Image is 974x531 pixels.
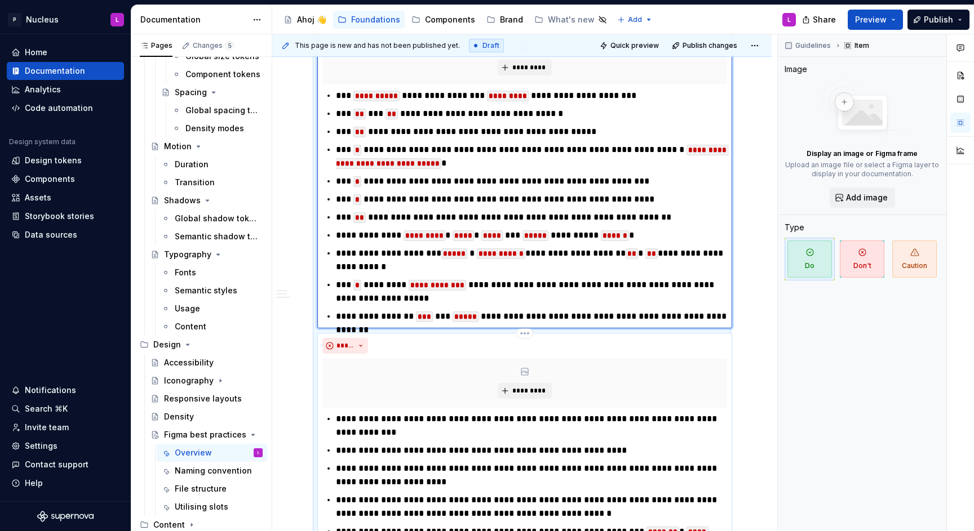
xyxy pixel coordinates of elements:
[167,65,267,83] a: Component tokens
[548,14,595,25] div: What's new
[146,246,267,264] a: Typography
[628,15,642,24] span: Add
[185,123,244,134] div: Density modes
[7,62,124,80] a: Documentation
[7,170,124,188] a: Components
[146,390,267,408] a: Responsive layouts
[135,336,267,354] div: Design
[482,41,499,50] span: Draft
[785,160,940,179] p: Upload an image file or select a Figma layer to display in your documentation.
[683,41,737,50] span: Publish changes
[167,101,267,119] a: Global spacing tokens
[157,264,267,282] a: Fonts
[146,426,267,444] a: Figma best practices
[892,240,937,278] span: Caution
[889,238,940,280] button: Caution
[351,14,400,25] div: Foundations
[25,65,85,77] div: Documentation
[157,282,267,300] a: Semantic styles
[258,447,259,458] div: L
[26,14,59,25] div: Nucleus
[185,105,260,116] div: Global spacing tokens
[175,465,252,476] div: Naming convention
[157,462,267,480] a: Naming convention
[167,119,267,137] a: Density modes
[7,418,124,436] a: Invite team
[153,339,181,350] div: Design
[140,41,172,50] div: Pages
[840,240,884,278] span: Don't
[157,83,267,101] a: Spacing
[157,209,267,227] a: Global shadow tokens
[596,38,664,53] button: Quick preview
[2,7,129,32] button: PNucleusL
[7,151,124,169] a: Design tokens
[157,300,267,318] a: Usage
[295,41,460,50] span: This page is new and has not been published yet.
[146,408,267,426] a: Density
[116,15,119,24] div: L
[175,321,206,332] div: Content
[146,354,267,372] a: Accessibility
[175,231,260,242] div: Semantic shadow tokens
[175,213,260,224] div: Global shadow tokens
[781,38,836,53] button: Guidelines
[37,511,94,522] svg: Supernova Logo
[7,43,124,61] a: Home
[7,189,124,207] a: Assets
[175,483,227,494] div: File structure
[25,84,61,95] div: Analytics
[164,195,201,206] div: Shadows
[855,14,887,25] span: Preview
[7,381,124,399] button: Notifications
[185,69,260,80] div: Component tokens
[225,41,234,50] span: 5
[164,141,192,152] div: Motion
[7,81,124,99] a: Analytics
[146,137,267,155] a: Motion
[848,10,903,30] button: Preview
[175,159,209,170] div: Duration
[279,11,331,29] a: Ahoj 👋
[157,498,267,516] a: Utilising slots
[614,12,656,28] button: Add
[9,137,76,146] div: Design system data
[157,155,267,173] a: Duration
[157,227,267,246] a: Semantic shadow tokens
[482,11,528,29] a: Brand
[25,102,93,114] div: Code automation
[25,173,75,185] div: Components
[785,238,835,280] button: Do
[279,8,612,31] div: Page tree
[164,429,246,440] div: Figma best practices
[164,357,214,368] div: Accessibility
[846,192,888,203] span: Add image
[25,478,43,489] div: Help
[175,87,207,98] div: Spacing
[425,14,475,25] div: Components
[157,444,267,462] a: OverviewL
[787,240,832,278] span: Do
[153,519,185,530] div: Content
[7,99,124,117] a: Code automation
[157,173,267,191] a: Transition
[830,188,895,208] button: Add image
[610,41,659,50] span: Quick preview
[907,10,969,30] button: Publish
[796,10,843,30] button: Share
[157,318,267,336] a: Content
[25,155,82,166] div: Design tokens
[785,64,807,75] div: Image
[7,437,124,455] a: Settings
[193,41,234,50] div: Changes
[164,411,194,422] div: Density
[25,192,51,203] div: Assets
[157,480,267,498] a: File structure
[7,207,124,225] a: Storybook stories
[164,375,214,386] div: Iconography
[7,226,124,244] a: Data sources
[25,47,47,58] div: Home
[297,14,326,25] div: Ahoj 👋
[8,13,21,26] div: P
